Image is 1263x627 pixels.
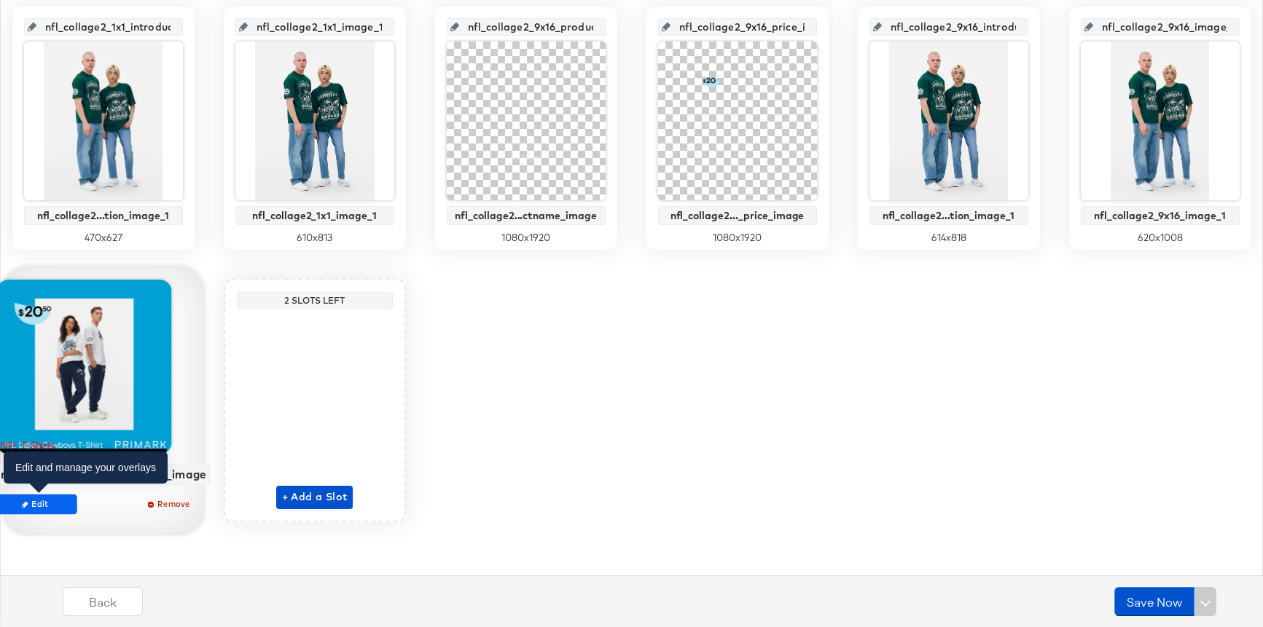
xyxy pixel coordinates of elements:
[28,210,179,221] div: nfl_collage2...tion_image_1
[1081,231,1240,245] div: 620 x 1008
[276,486,353,509] button: + Add a Slot
[235,231,394,245] div: 610 x 813
[869,231,1028,245] div: 614 x 818
[136,498,203,509] span: Remove
[1114,587,1194,616] button: Save Now
[1084,210,1236,221] div: nfl_collage2_9x16_image_1
[447,231,606,245] div: 1080 x 1920
[24,231,183,245] div: 470 x 627
[873,210,1025,221] div: nfl_collage2...tion_image_1
[658,231,817,245] div: 1080 x 1920
[662,210,813,221] div: nfl_collage2..._price_image
[63,587,143,616] button: Back
[130,494,210,514] button: Remove
[239,210,391,221] div: nfl_collage2_1x1_image_1
[241,295,389,307] div: 2 Slots Left
[282,488,348,506] span: + Add a Slot
[450,210,602,221] div: nfl_collage2...ctname_image
[3,498,70,509] span: Edit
